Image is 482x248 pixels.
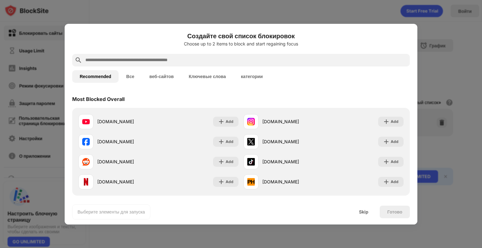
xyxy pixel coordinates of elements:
div: Add [226,179,233,185]
div: [DOMAIN_NAME] [97,138,158,145]
div: Готово [387,209,402,214]
div: Add [391,179,399,185]
div: Add [226,139,233,145]
img: favicons [247,138,255,145]
div: [DOMAIN_NAME] [262,178,324,185]
div: [DOMAIN_NAME] [97,158,158,165]
img: favicons [82,118,90,125]
img: favicons [82,178,90,186]
div: [DOMAIN_NAME] [262,158,324,165]
div: [DOMAIN_NAME] [97,178,158,185]
img: favicons [247,178,255,186]
div: Add [391,159,399,165]
div: Choose up to 2 items to block and start regaining focus [72,41,410,46]
button: Все [119,70,142,83]
div: Most Blocked Overall [72,96,125,102]
button: Recommended [72,70,119,83]
div: [DOMAIN_NAME] [262,118,324,125]
button: категории [233,70,270,83]
div: Skip [359,209,368,214]
img: favicons [247,118,255,125]
button: Ключевые слова [181,70,233,83]
img: favicons [247,158,255,166]
h6: Создайте свой список блокировок [72,31,410,41]
div: Add [226,159,233,165]
div: [DOMAIN_NAME] [262,138,324,145]
div: Add [226,119,233,125]
button: веб-сайтов [142,70,181,83]
div: Add [391,119,399,125]
div: [DOMAIN_NAME] [97,118,158,125]
div: Выберите элементы для запуска [78,209,145,215]
img: favicons [82,158,90,166]
img: favicons [82,138,90,145]
div: Add [391,139,399,145]
img: search.svg [75,56,82,64]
